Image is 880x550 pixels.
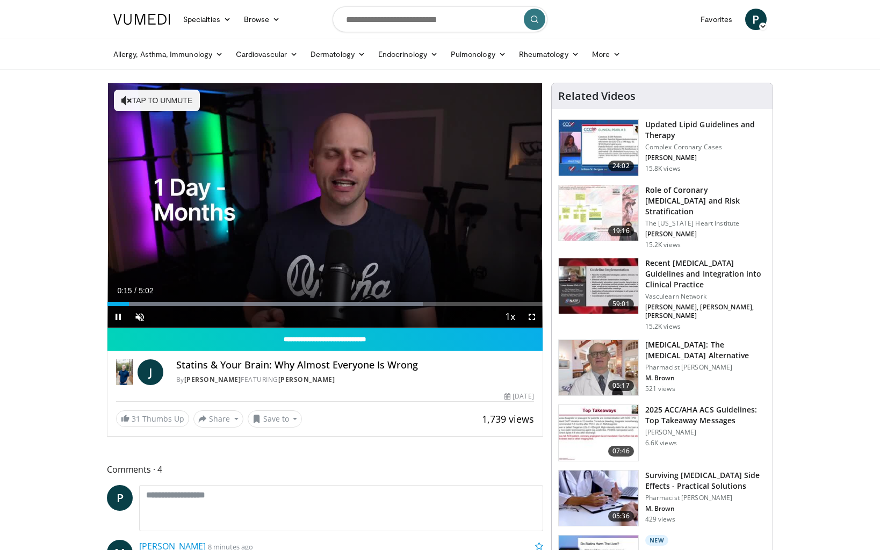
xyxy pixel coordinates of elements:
img: 77f671eb-9394-4acc-bc78-a9f077f94e00.150x105_q85_crop-smart_upscale.jpg [559,120,638,176]
a: Cardiovascular [229,44,304,65]
p: The [US_STATE] Heart Institute [645,219,766,228]
button: Playback Rate [500,306,521,328]
img: 87825f19-cf4c-4b91-bba1-ce218758c6bb.150x105_q85_crop-smart_upscale.jpg [559,258,638,314]
span: 19:16 [608,226,634,236]
button: Unmute [129,306,150,328]
button: Save to [248,410,302,428]
h4: Statins & Your Brain: Why Almost Everyone Is Wrong [176,359,534,371]
img: ce9609b9-a9bf-4b08-84dd-8eeb8ab29fc6.150x105_q85_crop-smart_upscale.jpg [559,340,638,396]
span: 5:02 [139,286,153,295]
p: M. Brown [645,374,766,382]
span: 05:17 [608,380,634,391]
img: 1efa8c99-7b8a-4ab5-a569-1c219ae7bd2c.150x105_q85_crop-smart_upscale.jpg [559,185,638,241]
a: [PERSON_NAME] [278,375,335,384]
video-js: Video Player [107,83,543,328]
span: 05:36 [608,511,634,522]
a: 05:17 [MEDICAL_DATA]: The [MEDICAL_DATA] Alternative Pharmacist [PERSON_NAME] M. Brown 521 views [558,339,766,396]
p: 521 views [645,385,675,393]
h3: Role of Coronary [MEDICAL_DATA] and Risk Stratification [645,185,766,217]
div: [DATE] [504,392,533,401]
p: M. Brown [645,504,766,513]
p: Pharmacist [PERSON_NAME] [645,494,766,502]
img: 369ac253-1227-4c00-b4e1-6e957fd240a8.150x105_q85_crop-smart_upscale.jpg [559,405,638,461]
h4: Related Videos [558,90,636,103]
p: Pharmacist [PERSON_NAME] [645,363,766,372]
p: Complex Coronary Cases [645,143,766,151]
span: 31 [132,414,140,424]
p: 429 views [645,515,675,524]
p: 15.2K views [645,241,681,249]
a: P [745,9,767,30]
p: [PERSON_NAME] [645,154,766,162]
input: Search topics, interventions [333,6,547,32]
a: Dermatology [304,44,372,65]
h3: Recent [MEDICAL_DATA] Guidelines and Integration into Clinical Practice [645,258,766,290]
button: Share [193,410,243,428]
span: 59:01 [608,299,634,309]
p: Vasculearn Network [645,292,766,301]
h3: Surviving [MEDICAL_DATA] Side Effects - Practical Solutions [645,470,766,491]
a: Specialties [177,9,237,30]
a: P [107,485,133,511]
a: J [138,359,163,385]
a: Favorites [694,9,739,30]
span: Comments 4 [107,462,543,476]
span: 24:02 [608,161,634,171]
img: 1778299e-4205-438f-a27e-806da4d55abe.150x105_q85_crop-smart_upscale.jpg [559,471,638,526]
a: Pulmonology [444,44,513,65]
a: 19:16 Role of Coronary [MEDICAL_DATA] and Risk Stratification The [US_STATE] Heart Institute [PER... [558,185,766,249]
a: Endocrinology [372,44,444,65]
button: Pause [107,306,129,328]
a: [PERSON_NAME] [184,375,241,384]
div: By FEATURING [176,375,534,385]
p: 15.8K views [645,164,681,173]
a: Allergy, Asthma, Immunology [107,44,229,65]
p: New [645,535,669,546]
a: 24:02 Updated Lipid Guidelines and Therapy Complex Coronary Cases [PERSON_NAME] 15.8K views [558,119,766,176]
p: [PERSON_NAME] [645,428,766,437]
p: [PERSON_NAME] [645,230,766,238]
a: More [586,44,627,65]
a: 05:36 Surviving [MEDICAL_DATA] Side Effects - Practical Solutions Pharmacist [PERSON_NAME] M. Bro... [558,470,766,527]
span: 07:46 [608,446,634,457]
img: VuMedi Logo [113,14,170,25]
h3: Updated Lipid Guidelines and Therapy [645,119,766,141]
a: Rheumatology [513,44,586,65]
p: 15.2K views [645,322,681,331]
p: 6.6K views [645,439,677,447]
img: Dr. Jordan Rennicke [116,359,133,385]
span: 1,739 views [482,412,534,425]
h3: [MEDICAL_DATA]: The [MEDICAL_DATA] Alternative [645,339,766,361]
span: 0:15 [117,286,132,295]
a: 59:01 Recent [MEDICAL_DATA] Guidelines and Integration into Clinical Practice Vasculearn Network ... [558,258,766,331]
button: Tap to unmute [114,90,200,111]
a: 31 Thumbs Up [116,410,189,427]
span: / [134,286,136,295]
h3: 2025 ACC/AHA ACS Guidelines: Top Takeaway Messages [645,404,766,426]
a: 07:46 2025 ACC/AHA ACS Guidelines: Top Takeaway Messages [PERSON_NAME] 6.6K views [558,404,766,461]
button: Fullscreen [521,306,543,328]
p: [PERSON_NAME], [PERSON_NAME], [PERSON_NAME] [645,303,766,320]
div: Progress Bar [107,302,543,306]
a: Browse [237,9,287,30]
